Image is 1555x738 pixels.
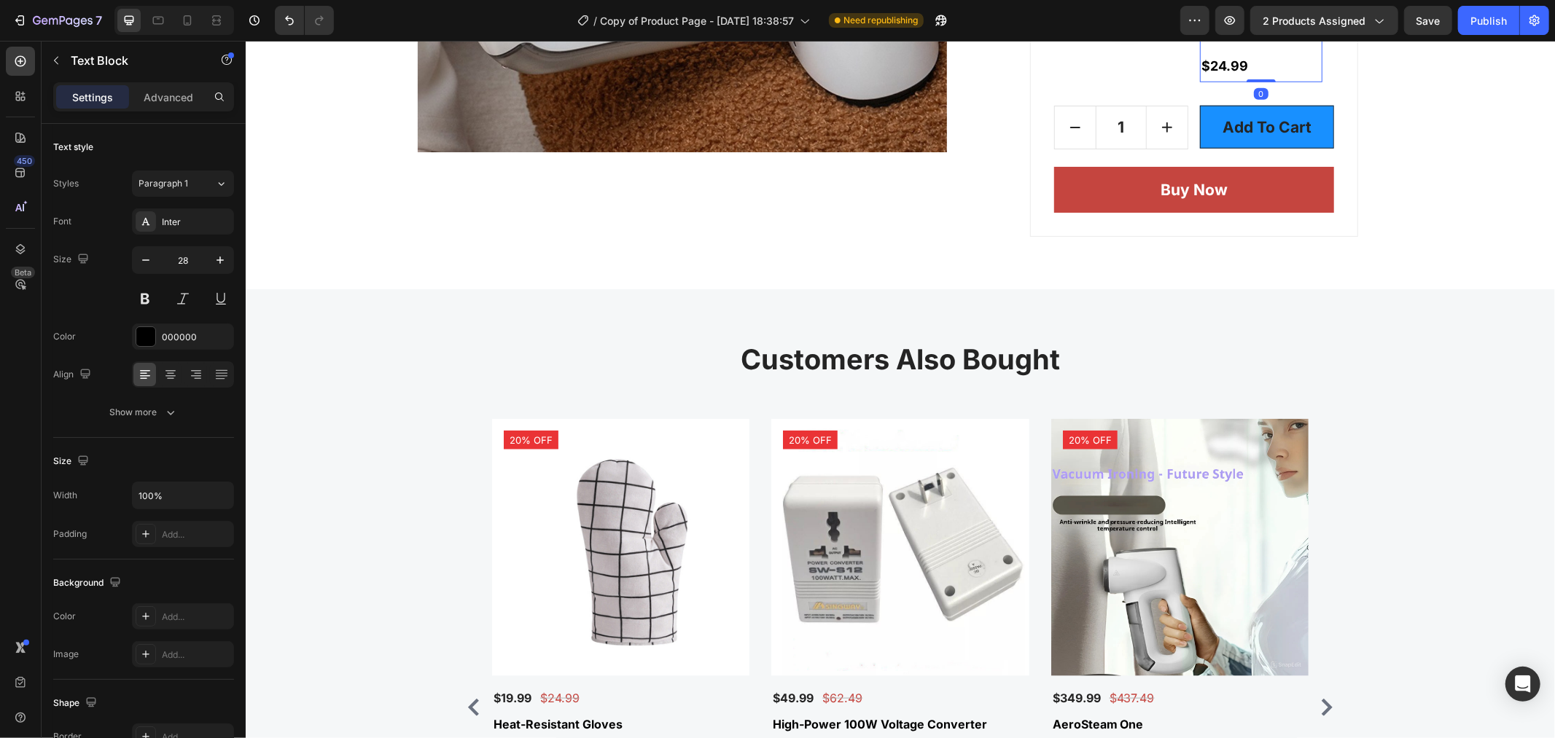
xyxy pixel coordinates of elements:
[275,6,334,35] div: Undo/Redo
[1008,47,1023,59] div: 0
[806,647,857,667] div: $349.99
[53,489,77,502] div: Width
[53,399,234,425] button: Show more
[843,14,918,27] span: Need republishing
[537,390,592,409] pre: 20% off
[246,41,1555,738] iframe: Design area
[53,365,94,385] div: Align
[53,527,87,541] div: Padding
[575,647,618,667] div: $62.49
[162,648,230,662] div: Add...
[593,13,597,28] span: /
[808,126,1088,173] button: Buy Now
[110,405,178,420] div: Show more
[246,378,504,635] a: Heat-Resistant Gloves
[526,673,783,694] h2: High-Power 100W Voltage Converter
[526,696,598,717] legend: Color: White
[806,673,1063,694] h2: AeroSteam One
[1404,6,1452,35] button: Save
[1072,658,1090,675] button: Carousel Next Arrow
[526,378,783,635] a: High-Power 100W Voltage Converter
[246,696,319,717] legend: Color: White
[806,378,1063,635] a: AeroSteam One
[53,648,79,661] div: Image
[53,452,92,471] div: Size
[11,267,35,278] div: Beta
[901,66,942,108] button: increment
[53,250,92,270] div: Size
[71,52,195,69] p: Text Block
[53,330,76,343] div: Color
[246,647,287,667] div: $19.99
[53,177,79,190] div: Styles
[977,75,1066,98] div: Add to cart
[954,65,1088,109] button: Add to cart
[53,610,76,623] div: Color
[53,215,71,228] div: Font
[1250,6,1398,35] button: 2 products assigned
[1470,13,1507,28] div: Publish
[162,528,230,541] div: Add...
[293,647,335,667] div: $24.99
[162,216,230,229] div: Inter
[133,482,233,509] input: Auto
[6,6,109,35] button: 7
[809,66,850,108] button: decrement
[53,573,124,593] div: Background
[850,66,901,108] input: quantity
[915,138,982,161] div: Buy Now
[862,647,911,667] div: $437.49
[53,141,93,154] div: Text style
[144,90,193,105] p: Advanced
[139,177,188,190] span: Paragraph 1
[14,155,35,167] div: 450
[1505,667,1540,702] div: Open Intercom Messenger
[162,611,230,624] div: Add...
[817,390,872,409] pre: 20% off
[132,170,234,197] button: Paragraph 1
[246,673,504,694] h2: Heat-Resistant Gloves
[72,90,113,105] p: Settings
[219,658,237,675] button: Carousel Back Arrow
[806,696,942,717] legend: Color: [PERSON_NAME]
[1263,13,1365,28] span: 2 products assigned
[600,13,794,28] span: Copy of Product Page - [DATE] 18:38:57
[162,331,230,344] div: 000000
[96,12,102,29] p: 7
[219,302,1091,336] p: Customers Also Bought
[1416,15,1441,27] span: Save
[258,390,313,409] pre: 20% off
[1458,6,1519,35] button: Publish
[526,647,569,667] div: $49.99
[53,694,100,713] div: Shape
